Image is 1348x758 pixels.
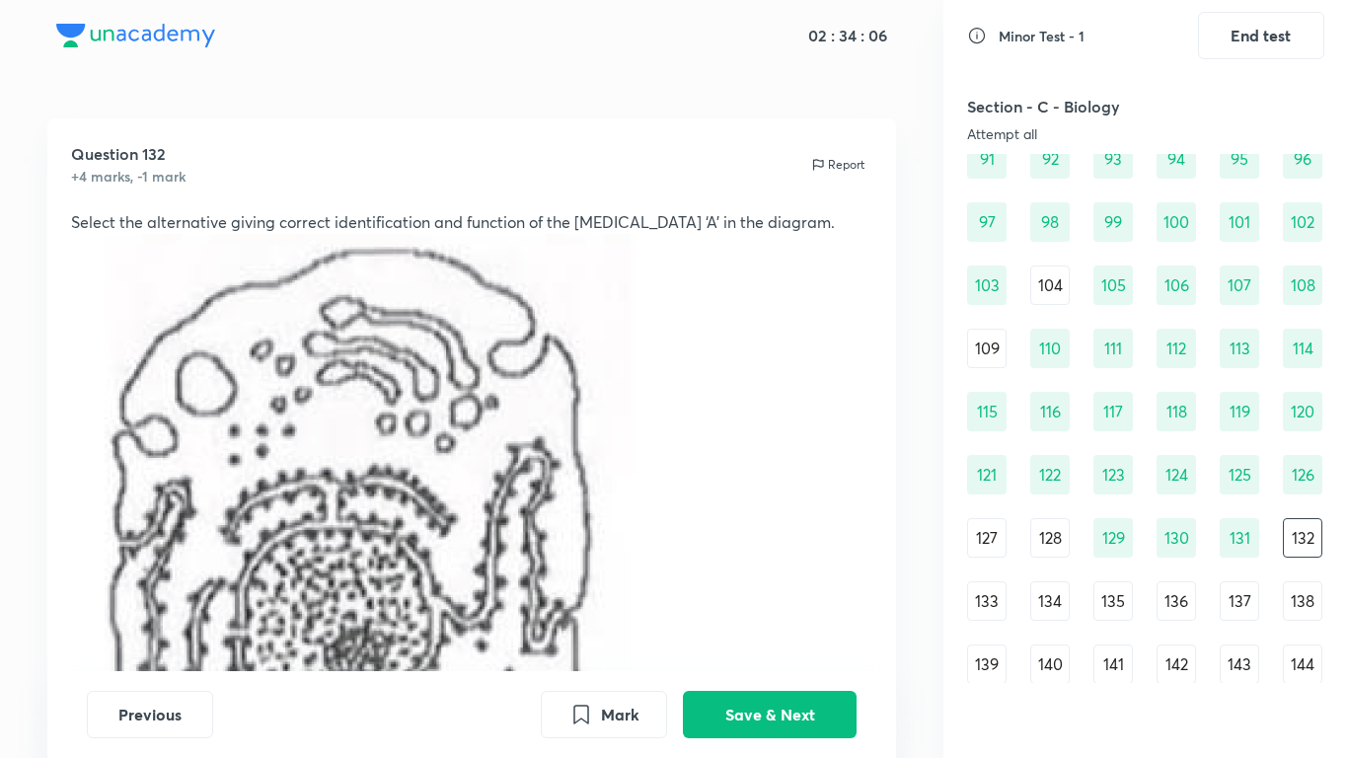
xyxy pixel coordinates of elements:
[828,156,864,174] p: Report
[1093,455,1133,494] div: 123
[810,157,826,173] img: report icon
[1220,392,1259,431] div: 119
[1157,518,1196,558] div: 130
[1283,518,1322,558] div: 132
[1283,139,1322,179] div: 96
[1283,455,1322,494] div: 126
[1030,455,1070,494] div: 122
[1220,644,1259,684] div: 143
[87,691,213,738] button: Previous
[864,26,887,45] h5: 06
[541,691,667,738] button: Mark
[1030,139,1070,179] div: 92
[1030,202,1070,242] div: 98
[1283,644,1322,684] div: 144
[808,26,835,45] h5: 02 :
[1283,329,1322,368] div: 114
[1220,518,1259,558] div: 131
[967,139,1007,179] div: 91
[1030,265,1070,305] div: 104
[1093,265,1133,305] div: 105
[1093,392,1133,431] div: 117
[1157,644,1196,684] div: 142
[1220,329,1259,368] div: 113
[1030,329,1070,368] div: 110
[1283,581,1322,621] div: 138
[1283,202,1322,242] div: 102
[1093,581,1133,621] div: 135
[967,265,1007,305] div: 103
[1030,392,1070,431] div: 116
[1093,644,1133,684] div: 141
[1093,139,1133,179] div: 93
[1093,518,1133,558] div: 129
[967,329,1007,368] div: 109
[967,95,1217,118] h5: Section - C - Biology
[967,455,1007,494] div: 121
[1157,329,1196,368] div: 112
[967,518,1007,558] div: 127
[1220,581,1259,621] div: 137
[1093,329,1133,368] div: 111
[1157,139,1196,179] div: 94
[1283,392,1322,431] div: 120
[1030,644,1070,684] div: 140
[1157,581,1196,621] div: 136
[683,691,857,738] button: Save & Next
[967,202,1007,242] div: 97
[1157,265,1196,305] div: 106
[1030,581,1070,621] div: 134
[967,392,1007,431] div: 115
[1220,139,1259,179] div: 95
[967,644,1007,684] div: 139
[1220,202,1259,242] div: 101
[1198,12,1324,59] button: End test
[1220,455,1259,494] div: 125
[71,142,186,166] h5: Question 132
[1283,265,1322,305] div: 108
[1220,265,1259,305] div: 107
[71,166,186,187] h6: +4 marks, -1 mark
[1093,202,1133,242] div: 99
[1030,518,1070,558] div: 128
[967,581,1007,621] div: 133
[1157,392,1196,431] div: 118
[1157,455,1196,494] div: 124
[967,126,1217,142] div: Attempt all
[1157,202,1196,242] div: 100
[835,26,864,45] h5: 34 :
[999,26,1085,46] h6: Minor Test - 1
[71,210,873,234] p: Select the alternative giving correct identification and function of the [MEDICAL_DATA] ‘A’ in th...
